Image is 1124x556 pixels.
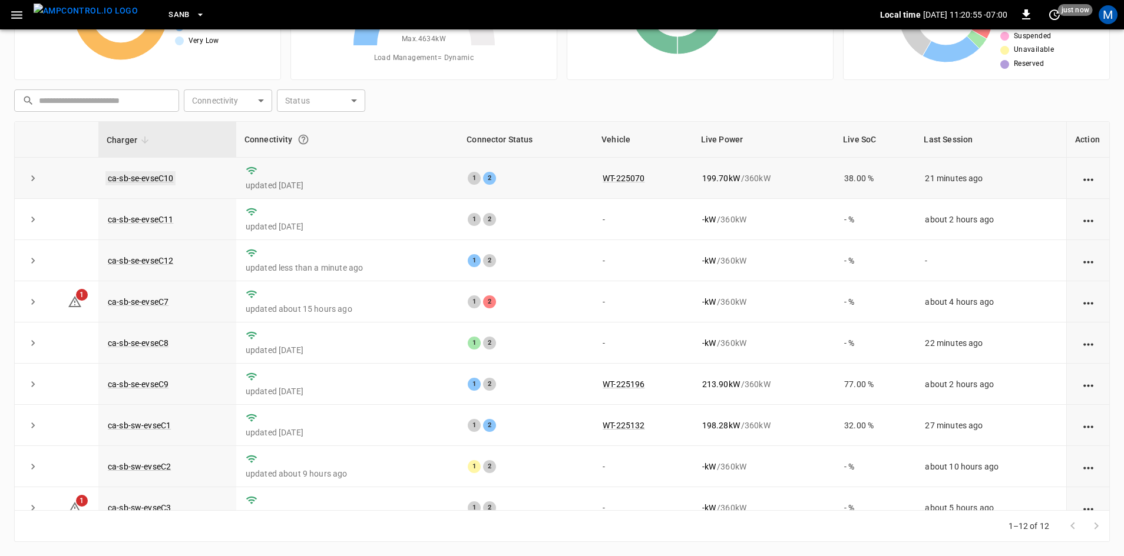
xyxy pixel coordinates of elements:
button: expand row [24,499,42,517]
td: 21 minutes ago [915,158,1066,199]
span: Load Management = Dynamic [374,52,474,64]
a: ca-sb-se-evseC8 [108,338,168,348]
span: Unavailable [1014,44,1054,56]
td: about 2 hours ago [915,199,1066,240]
button: expand row [24,334,42,352]
div: action cell options [1081,420,1096,431]
td: - [593,446,693,487]
div: Connectivity [244,129,450,150]
div: action cell options [1081,296,1096,308]
span: 1 [76,495,88,507]
p: updated about 15 hours ago [246,303,449,315]
div: action cell options [1081,255,1096,267]
a: ca-sb-se-evseC9 [108,379,168,389]
a: ca-sb-sw-evseC2 [108,462,171,471]
p: - kW [702,502,716,514]
div: action cell options [1081,378,1096,390]
div: 1 [468,295,481,308]
td: - % [835,322,915,364]
button: expand row [24,417,42,434]
td: 32.00 % [835,405,915,446]
p: - kW [702,337,716,349]
div: 2 [483,172,496,185]
div: 1 [468,501,481,514]
p: updated [DATE] [246,427,449,438]
a: 1 [68,502,82,512]
span: just now [1058,4,1093,16]
div: profile-icon [1099,5,1118,24]
p: - kW [702,461,716,472]
span: Reserved [1014,58,1044,70]
div: 2 [483,419,496,432]
p: Local time [880,9,921,21]
button: expand row [24,252,42,269]
div: 1 [468,254,481,267]
td: about 10 hours ago [915,446,1066,487]
p: 213.90 kW [702,378,740,390]
td: 38.00 % [835,158,915,199]
td: - [593,281,693,322]
div: / 360 kW [702,502,826,514]
a: ca-sb-se-evseC7 [108,297,168,307]
div: action cell options [1081,461,1096,472]
div: 2 [483,337,496,349]
button: expand row [24,375,42,393]
th: Live SoC [835,122,915,158]
span: 1 [76,289,88,301]
td: - [593,199,693,240]
div: / 360 kW [702,255,826,267]
div: 2 [483,460,496,473]
td: 27 minutes ago [915,405,1066,446]
td: - [593,240,693,281]
button: SanB [164,4,210,26]
div: action cell options [1081,502,1096,514]
button: set refresh interval [1045,5,1064,24]
div: / 360 kW [702,420,826,431]
span: Charger [107,133,153,147]
button: expand row [24,211,42,228]
a: ca-sb-se-evseC12 [108,256,173,265]
p: updated [DATE] [246,509,449,521]
div: 1 [468,460,481,473]
span: SanB [168,8,190,22]
p: updated about 9 hours ago [246,468,449,480]
th: Action [1066,122,1109,158]
p: 198.28 kW [702,420,740,431]
p: updated [DATE] [246,221,449,232]
td: - [593,487,693,528]
a: ca-sb-sw-evseC1 [108,421,171,430]
p: updated [DATE] [246,344,449,356]
td: - [915,240,1066,281]
td: about 5 hours ago [915,487,1066,528]
div: 1 [468,213,481,226]
td: - % [835,446,915,487]
button: expand row [24,458,42,475]
div: / 360 kW [702,378,826,390]
div: action cell options [1081,172,1096,184]
p: - kW [702,214,716,225]
div: / 360 kW [702,296,826,308]
td: - % [835,240,915,281]
p: - kW [702,296,716,308]
div: action cell options [1081,337,1096,349]
td: about 4 hours ago [915,281,1066,322]
a: 1 [68,297,82,306]
td: - % [835,487,915,528]
div: 1 [468,337,481,349]
a: ca-sb-se-evseC11 [108,215,173,224]
th: Live Power [693,122,835,158]
a: WT-225070 [603,174,644,183]
td: - [593,322,693,364]
p: 1–12 of 12 [1009,520,1050,532]
td: - % [835,281,915,322]
button: expand row [24,169,42,187]
a: ca-sb-se-evseC10 [105,171,176,185]
th: Vehicle [593,122,693,158]
p: [DATE] 11:20:55 -07:00 [923,9,1007,21]
a: WT-225196 [603,379,644,389]
a: ca-sb-sw-evseC3 [108,503,171,512]
div: / 360 kW [702,461,826,472]
span: Max. 4634 kW [402,34,446,45]
td: 77.00 % [835,364,915,405]
p: updated less than a minute ago [246,262,449,274]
